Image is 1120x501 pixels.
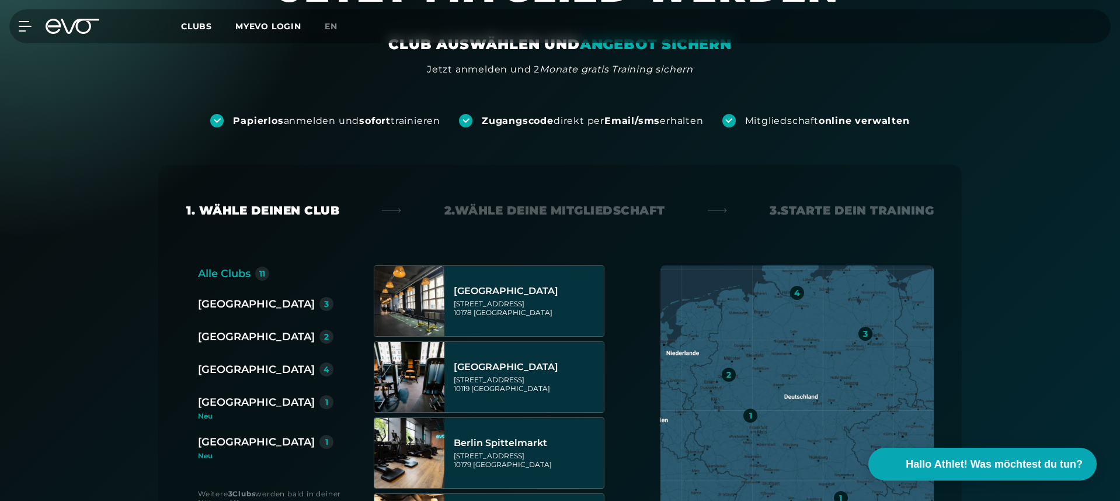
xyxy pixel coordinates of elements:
[745,115,910,127] div: Mitgliedschaft
[540,64,693,75] em: Monate gratis Training sichern
[198,452,333,459] div: Neu
[324,365,329,374] div: 4
[863,330,868,338] div: 3
[427,63,693,77] div: Jetzt anmelden und 2
[604,115,660,126] strong: Email/sms
[454,451,600,469] div: [STREET_ADDRESS] 10179 [GEOGRAPHIC_DATA]
[749,412,752,420] div: 1
[232,489,255,498] strong: Clubs
[482,115,703,127] div: direkt per erhalten
[454,299,600,317] div: [STREET_ADDRESS] 10178 [GEOGRAPHIC_DATA]
[198,296,315,312] div: [GEOGRAPHIC_DATA]
[454,375,600,393] div: [STREET_ADDRESS] 10119 [GEOGRAPHIC_DATA]
[374,266,444,336] img: Berlin Alexanderplatz
[181,20,235,32] a: Clubs
[325,20,352,33] a: en
[770,202,934,219] div: 3. Starte dein Training
[198,265,251,282] div: Alle Clubs
[359,115,391,126] strong: sofort
[325,438,328,446] div: 1
[324,300,329,308] div: 3
[235,21,301,32] a: MYEVO LOGIN
[181,21,212,32] span: Clubs
[198,361,315,378] div: [GEOGRAPHIC_DATA]
[454,361,600,373] div: [GEOGRAPHIC_DATA]
[198,434,315,450] div: [GEOGRAPHIC_DATA]
[325,21,338,32] span: en
[794,289,800,297] div: 4
[454,285,600,297] div: [GEOGRAPHIC_DATA]
[444,202,665,219] div: 2. Wähle deine Mitgliedschaft
[198,329,315,345] div: [GEOGRAPHIC_DATA]
[198,413,343,420] div: Neu
[228,489,233,498] strong: 3
[324,333,329,341] div: 2
[374,418,444,488] img: Berlin Spittelmarkt
[233,115,440,127] div: anmelden und trainieren
[726,371,731,379] div: 2
[868,448,1097,481] button: Hallo Athlet! Was möchtest du tun?
[906,457,1083,472] span: Hallo Athlet! Was möchtest du tun?
[325,398,328,406] div: 1
[198,394,315,410] div: [GEOGRAPHIC_DATA]
[819,115,910,126] strong: online verwalten
[186,202,339,219] div: 1. Wähle deinen Club
[482,115,554,126] strong: Zugangscode
[374,342,444,412] img: Berlin Rosenthaler Platz
[454,437,600,449] div: Berlin Spittelmarkt
[233,115,283,126] strong: Papierlos
[259,269,265,278] div: 11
